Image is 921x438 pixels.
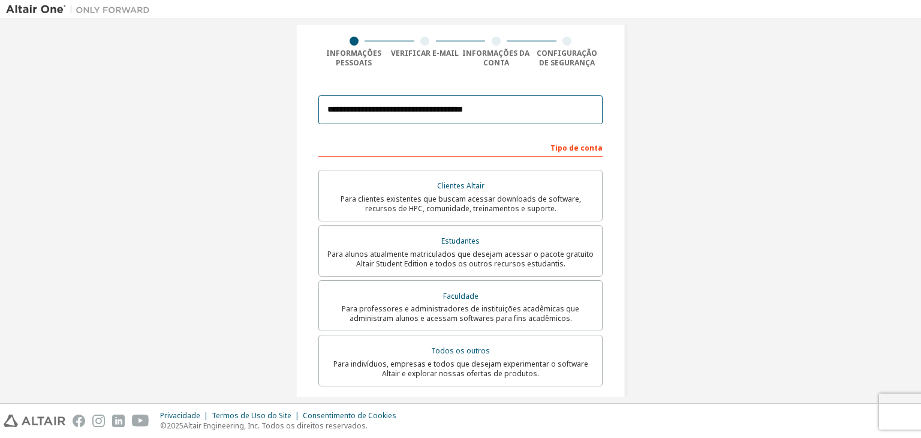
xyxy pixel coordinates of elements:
[443,291,478,301] font: Faculdade
[550,143,603,153] font: Tipo de conta
[160,410,200,421] font: Privacidade
[212,410,291,421] font: Termos de Uso do Site
[441,236,480,246] font: Estudantes
[6,4,156,16] img: Altair Um
[167,421,183,431] font: 2025
[437,181,484,191] font: Clientes Altair
[391,48,459,58] font: Verificar e-mail
[112,415,125,427] img: linkedin.svg
[92,415,105,427] img: instagram.svg
[303,410,396,421] font: Consentimento de Cookies
[333,359,588,379] font: Para indivíduos, empresas e todos que desejam experimentar o software Altair e explorar nossas of...
[342,304,579,323] font: Para professores e administradores de instituições acadêmicas que administram alunos e acessam so...
[326,48,381,68] font: Informações pessoais
[183,421,368,431] font: Altair Engineering, Inc. Todos os direitos reservados.
[462,48,529,68] font: Informações da conta
[4,415,65,427] img: altair_logo.svg
[132,415,149,427] img: youtube.svg
[73,415,85,427] img: facebook.svg
[431,346,490,356] font: Todos os outros
[327,249,594,269] font: Para alunos atualmente matriculados que desejam acessar o pacote gratuito Altair Student Edition ...
[160,421,167,431] font: ©
[341,194,581,214] font: Para clientes existentes que buscam acessar downloads de software, recursos de HPC, comunidade, t...
[537,48,597,68] font: Configuração de segurança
